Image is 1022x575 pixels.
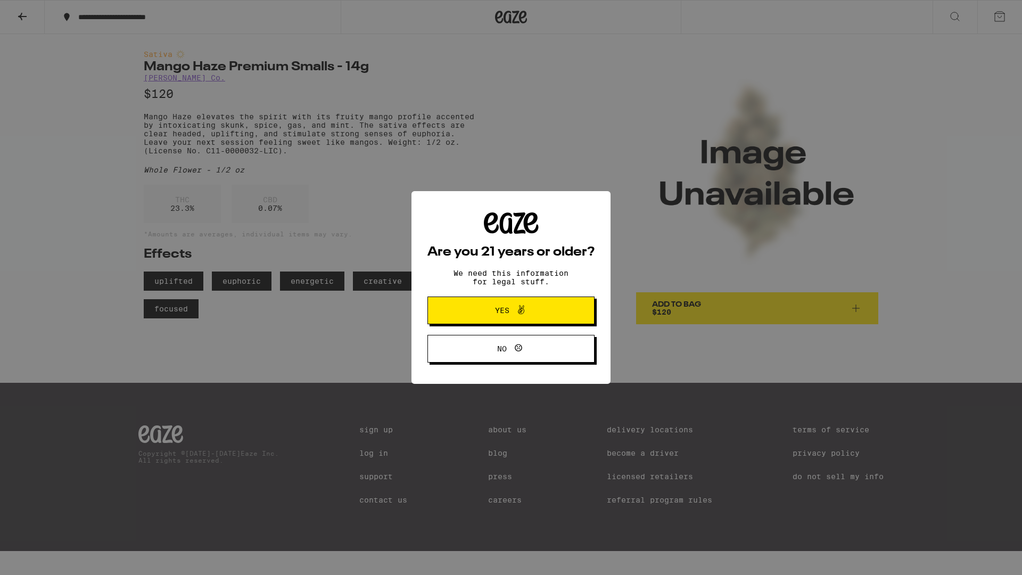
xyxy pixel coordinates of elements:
[444,269,578,286] p: We need this information for legal stuff.
[427,297,595,324] button: Yes
[427,335,595,363] button: No
[955,543,1011,570] iframe: Opens a widget where you can find more information
[497,345,507,352] span: No
[495,307,509,314] span: Yes
[427,246,595,259] h2: Are you 21 years or older?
